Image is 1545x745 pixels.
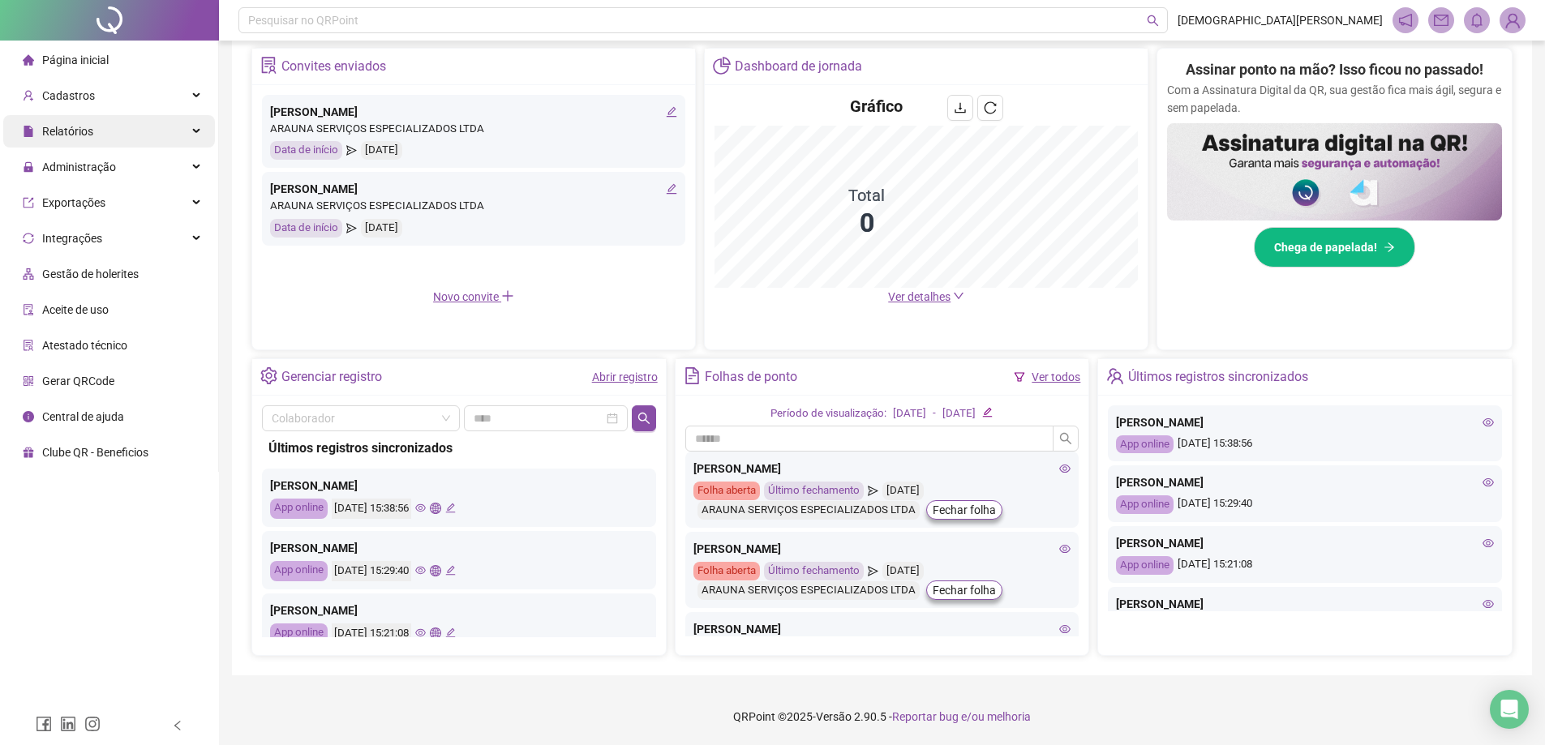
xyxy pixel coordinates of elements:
div: Folha aberta [693,562,760,580]
span: Atestado técnico [42,339,127,352]
div: [DATE] 15:38:56 [1116,435,1494,454]
span: Novo convite [433,290,514,303]
span: home [23,54,34,65]
button: Fechar folha [926,580,1002,600]
div: [PERSON_NAME] [270,539,648,557]
span: edit [666,183,677,195]
span: down [953,290,964,302]
span: global [430,503,440,513]
div: Folha aberta [693,482,760,500]
div: [PERSON_NAME] [1116,473,1494,491]
button: Fechar folha [926,500,1002,520]
span: [DEMOGRAPHIC_DATA][PERSON_NAME] [1178,11,1383,29]
span: eye [1059,543,1071,554]
div: Open Intercom Messenger [1490,690,1529,729]
div: [DATE] 15:29:40 [332,561,411,581]
div: Últimos registros sincronizados [268,438,650,458]
div: App online [270,623,328,644]
div: [PERSON_NAME] [693,620,1071,638]
span: edit [445,565,456,576]
span: notification [1398,13,1413,28]
span: linkedin [60,716,76,732]
span: eye [415,503,426,513]
div: [PERSON_NAME] [693,460,1071,477]
h2: Assinar ponto na mão? Isso ficou no passado! [1186,58,1483,81]
div: Último fechamento [764,562,864,580]
span: Ver detalhes [888,290,951,303]
span: edit [982,407,993,417]
span: team [1106,367,1123,384]
span: solution [260,57,277,74]
span: edit [445,627,456,638]
span: eye [1059,623,1071,635]
button: Chega de papelada! [1254,227,1415,268]
div: Últimos registros sincronizados [1128,363,1308,391]
div: App online [1116,435,1174,454]
span: info-circle [23,410,34,422]
span: file [23,125,34,136]
p: Com a Assinatura Digital da QR, sua gestão fica mais ágil, segura e sem papelada. [1167,81,1502,117]
img: 69351 [1500,8,1525,32]
div: [DATE] [942,405,976,422]
div: [PERSON_NAME] [1116,534,1494,552]
span: Cadastros [42,89,95,102]
div: [PERSON_NAME] [1116,595,1494,613]
span: gift [23,446,34,457]
div: [DATE] 15:38:56 [332,499,411,519]
div: ARAUNA SERVIÇOS ESPECIALIZADOS LTDA [270,198,677,215]
div: App online [270,561,328,581]
span: global [430,565,440,576]
span: bell [1470,13,1484,28]
span: file-text [684,367,701,384]
div: [DATE] [361,219,402,238]
div: Folhas de ponto [705,363,797,391]
span: Central de ajuda [42,410,124,423]
span: left [172,720,183,731]
div: [PERSON_NAME] [1116,413,1494,431]
span: search [1147,15,1159,27]
div: [PERSON_NAME] [270,103,677,121]
span: instagram [84,716,101,732]
span: Gerar QRCode [42,375,114,387]
span: solution [23,339,34,350]
h4: Gráfico [850,95,903,118]
div: ARAUNA SERVIÇOS ESPECIALIZADOS LTDA [270,121,677,138]
span: lock [23,161,34,172]
span: setting [260,367,277,384]
span: export [23,196,34,208]
span: mail [1434,13,1448,28]
span: Exportações [42,196,105,209]
span: Aceite de uso [42,303,109,316]
span: Fechar folha [933,501,996,519]
span: send [868,562,878,580]
div: [PERSON_NAME] [270,477,648,495]
div: [DATE] [882,562,924,580]
span: user-add [23,89,34,101]
div: App online [270,499,328,519]
div: - [933,405,936,422]
span: global [430,627,440,638]
span: send [868,482,878,500]
div: Período de visualização: [770,405,886,422]
div: Convites enviados [281,53,386,80]
span: search [637,412,650,425]
div: Gerenciar registro [281,363,382,391]
span: sync [23,232,34,243]
div: [DATE] [361,141,402,160]
div: [PERSON_NAME] [693,540,1071,558]
span: send [346,141,357,160]
div: ARAUNA SERVIÇOS ESPECIALIZADOS LTDA [697,581,920,600]
div: [DATE] [882,482,924,500]
span: Versão [816,710,852,723]
span: eye [1483,477,1494,488]
span: Página inicial [42,54,109,66]
span: eye [1059,463,1071,474]
span: send [346,219,357,238]
span: reload [984,101,997,114]
div: [DATE] 15:29:40 [1116,495,1494,514]
a: Ver todos [1032,370,1080,383]
div: App online [1116,556,1174,575]
span: eye [415,627,426,638]
footer: QRPoint © 2025 - 2.90.5 - [219,688,1545,745]
span: eye [1483,417,1494,428]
